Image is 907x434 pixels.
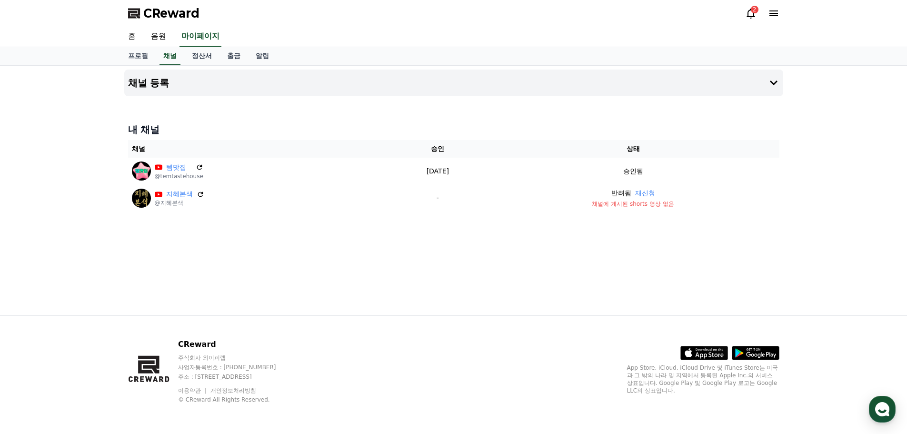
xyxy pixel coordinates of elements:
[132,161,151,181] img: 템맛집
[128,6,199,21] a: CReward
[210,387,256,394] a: 개인정보처리방침
[128,123,779,136] h4: 내 채널
[491,200,776,208] p: 채널에 게시된 shorts 영상 없음
[143,6,199,21] span: CReward
[627,364,779,394] p: App Store, iCloud, iCloud Drive 및 iTunes Store는 미국과 그 밖의 나라 및 지역에서 등록된 Apple Inc.의 서비스 상표입니다. Goo...
[124,70,783,96] button: 채널 등록
[248,47,277,65] a: 알림
[611,188,631,198] p: 반려됨
[179,27,221,47] a: 마이페이지
[178,363,294,371] p: 사업자등록번호 : [PHONE_NUMBER]
[178,396,294,404] p: © CReward All Rights Reserved.
[120,47,156,65] a: 프로필
[166,162,192,172] a: 템맛집
[128,78,169,88] h4: 채널 등록
[120,27,143,47] a: 홈
[143,27,174,47] a: 음원
[392,166,483,176] p: [DATE]
[132,189,151,208] img: 지혜본색
[745,8,757,19] a: 2
[219,47,248,65] a: 출금
[623,166,643,176] p: 승인됨
[389,140,487,158] th: 승인
[178,387,208,394] a: 이용약관
[178,373,294,381] p: 주소 : [STREET_ADDRESS]
[166,189,193,199] a: 지혜본색
[392,193,483,203] p: -
[184,47,219,65] a: 정산서
[155,172,203,180] p: @temtastehouse
[178,354,294,362] p: 주식회사 와이피랩
[487,140,779,158] th: 상태
[155,199,204,207] p: @지혜본색
[635,188,655,198] button: 재신청
[128,140,389,158] th: 채널
[751,6,758,13] div: 2
[178,339,294,350] p: CReward
[159,47,180,65] a: 채널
